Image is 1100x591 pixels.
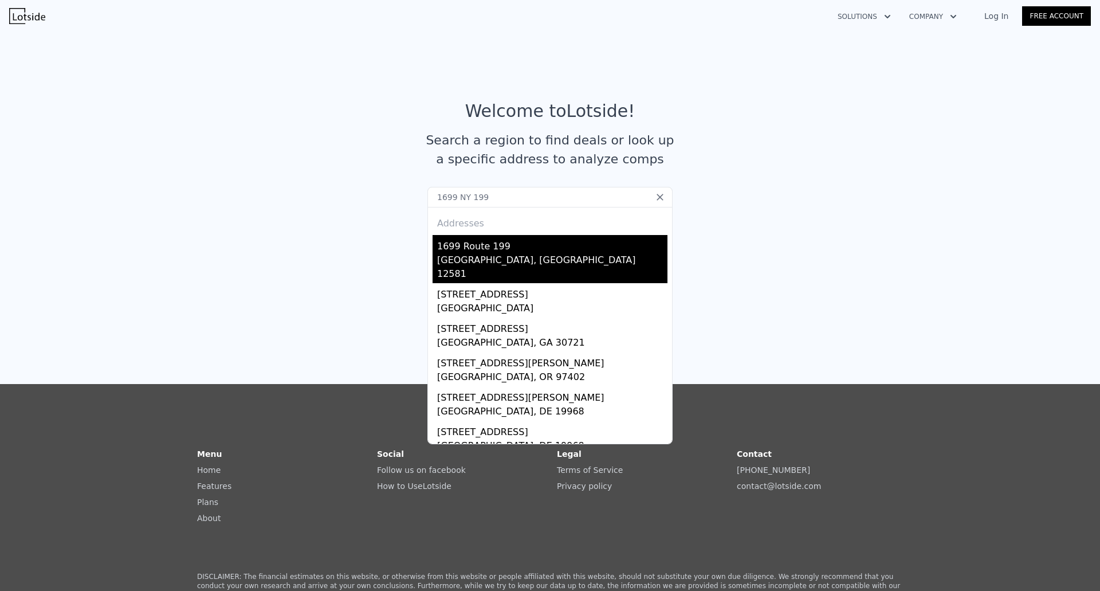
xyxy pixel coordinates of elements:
div: [GEOGRAPHIC_DATA], OR 97402 [437,370,667,386]
div: [STREET_ADDRESS] [437,421,667,439]
div: [GEOGRAPHIC_DATA], DE 19968 [437,439,667,455]
div: [STREET_ADDRESS][PERSON_NAME] [437,352,667,370]
div: [STREET_ADDRESS] [437,283,667,302]
a: About [197,514,221,523]
div: [GEOGRAPHIC_DATA], [GEOGRAPHIC_DATA] 12581 [437,253,667,283]
a: contact@lotside.com [737,482,821,491]
a: [PHONE_NUMBER] [737,465,810,475]
strong: Contact [737,449,772,459]
strong: Legal [557,449,582,459]
div: Welcome to Lotside ! [465,101,635,122]
button: Solutions [828,6,900,27]
a: Features [197,482,231,491]
div: Addresses [433,208,667,235]
strong: Social [377,449,404,459]
input: Search an address or region... [427,187,673,208]
button: Company [900,6,966,27]
div: [GEOGRAPHIC_DATA], GA 30721 [437,336,667,352]
a: How to UseLotside [377,482,451,491]
a: Free Account [1022,6,1091,26]
strong: Menu [197,449,222,459]
img: Lotside [9,8,45,24]
a: Terms of Service [557,465,623,475]
div: [STREET_ADDRESS] [437,318,667,336]
a: Home [197,465,221,475]
div: 1699 Route 199 [437,235,667,253]
div: [GEOGRAPHIC_DATA], DE 19968 [437,405,667,421]
a: Privacy policy [557,482,612,491]
a: Plans [197,498,218,507]
a: Follow us on facebook [377,465,466,475]
div: Search a region to find deals or look up a specific address to analyze comps [422,131,678,169]
div: [GEOGRAPHIC_DATA] [437,302,667,318]
a: Log In [971,10,1022,22]
div: [STREET_ADDRESS][PERSON_NAME] [437,386,667,405]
